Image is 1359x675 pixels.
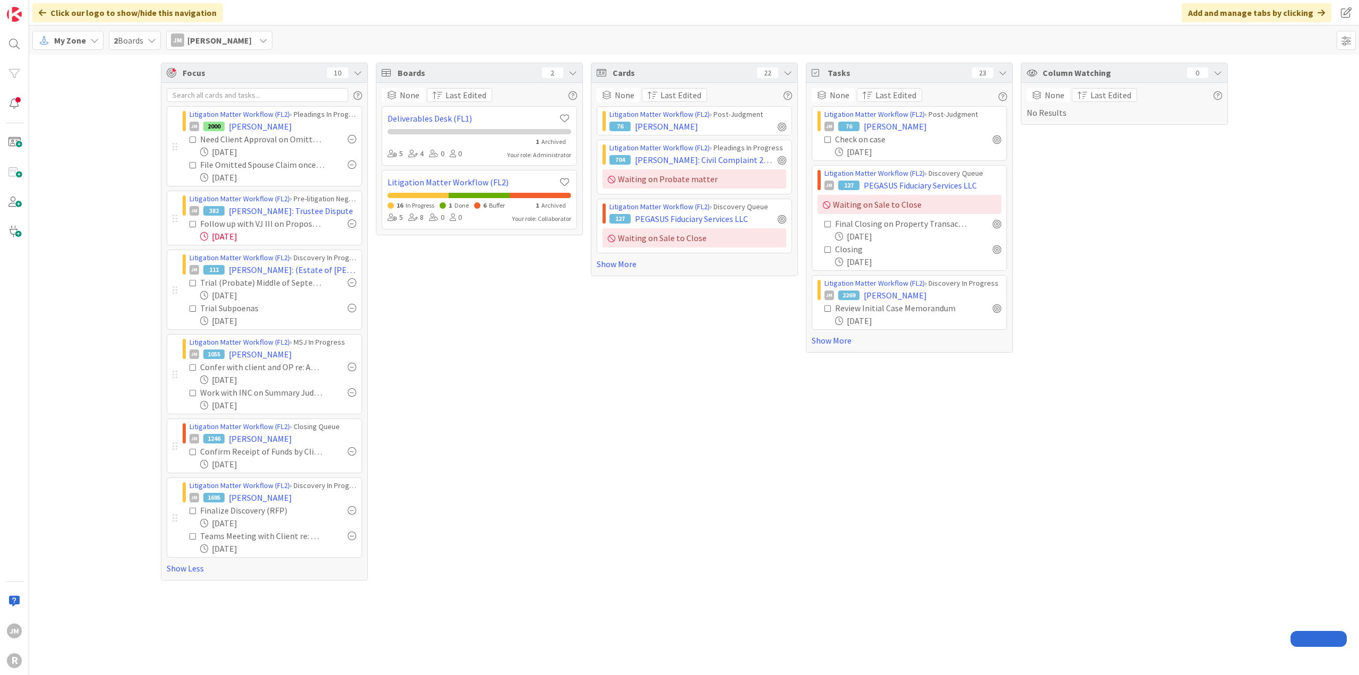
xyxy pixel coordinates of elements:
div: Check on case [835,133,935,146]
span: [PERSON_NAME] [187,34,252,47]
div: › Discovery Queue [824,168,1001,179]
span: None [615,89,634,101]
div: › Pleadings In Progress [609,142,786,153]
span: Archived [541,138,566,146]
span: 16 [397,201,403,209]
div: [DATE] [200,458,356,471]
span: Buffer [489,201,505,209]
div: [DATE] [835,314,1001,327]
div: JM [824,181,834,190]
div: › MSJ In Progress [190,337,356,348]
span: 1 [536,138,539,146]
div: › Pre-litigation Negotiation [190,193,356,204]
span: [PERSON_NAME]: Trustee Dispute [229,204,353,217]
a: Show More [812,334,1007,347]
div: [DATE] [200,146,356,158]
span: [PERSON_NAME]: Civil Complaint 25CV02347 ([PERSON_NAME] individually) [635,153,773,166]
div: 382 [203,206,225,216]
div: › Discovery In Progress [824,278,1001,289]
div: Review Initial Case Memorandum [835,302,969,314]
div: 0 [450,212,462,224]
div: [DATE] [200,517,356,529]
span: My Zone [54,34,86,47]
div: Your role: Collaborator [512,214,571,224]
a: Litigation Matter Workflow (FL2) [824,109,925,119]
div: › Discovery In Progress [190,252,356,263]
div: 0 [429,212,444,224]
div: [DATE] [835,255,1001,268]
div: JM [190,349,199,359]
div: 5 [388,148,403,160]
span: Last Edited [875,89,916,101]
div: 2000 [203,122,225,131]
div: Waiting on Probate matter [603,169,786,189]
div: No Results [1027,88,1222,119]
div: 5 [388,212,403,224]
div: Need Client Approval on Omitted Spouse Claim. [200,133,324,146]
div: [DATE] [200,230,356,243]
a: Litigation Matter Workflow (FL2) [190,337,290,347]
div: Work with INC on Summary Judgment Memorandum. [200,386,324,399]
button: Last Edited [642,88,707,102]
a: Litigation Matter Workflow (FL2) [609,143,710,152]
div: 111 [203,265,225,275]
div: Waiting on Sale to Close [818,195,1001,214]
span: PEGASUS Fiduciary Services LLC [635,212,748,225]
a: Litigation Matter Workflow (FL2) [190,422,290,431]
a: Litigation Matter Workflow (FL2) [824,278,925,288]
img: Visit kanbanzone.com [7,7,22,22]
div: JM [190,265,199,275]
div: Add and manage tabs by clicking [1182,3,1331,22]
span: None [400,89,419,101]
div: 127 [838,181,859,190]
span: Cards [613,66,752,79]
div: JM [190,493,199,502]
div: Teams Meeting with Client re: Motion to Strike / Make more Definite. [200,529,324,542]
span: [PERSON_NAME] [229,491,292,504]
div: › Closing Queue [190,421,356,432]
input: Search all cards and tasks... [167,88,348,102]
span: Boards [398,66,537,79]
span: [PERSON_NAME] [635,120,698,133]
div: › Post-Judgment [609,109,786,120]
div: 704 [609,155,631,165]
span: [PERSON_NAME] [229,120,292,133]
div: 4 [408,148,424,160]
div: [DATE] [200,171,356,184]
div: 0 [450,148,462,160]
div: [DATE] [835,146,1001,158]
span: Focus [183,66,319,79]
div: Confirm Receipt of Funds by Client [200,445,324,458]
div: JM [171,33,184,47]
div: Your role: Administrator [508,150,571,160]
div: Trial (Probate) Middle of September(9th-10th) [200,276,324,289]
span: Last Edited [660,89,701,101]
span: Column Watching [1043,66,1182,79]
span: None [830,89,849,101]
div: [DATE] [200,289,356,302]
span: Boards [114,34,143,47]
div: 22 [757,67,778,78]
a: Litigation Matter Workflow (FL2) [609,202,710,211]
span: None [1045,89,1064,101]
div: [DATE] [200,373,356,386]
span: [PERSON_NAME] [229,348,292,361]
button: Last Edited [427,88,492,102]
a: Litigation Matter Workflow (FL2) [190,481,290,490]
a: Show More [597,258,792,270]
div: JM [190,122,199,131]
div: 1055 [203,349,225,359]
div: Click our logo to show/hide this navigation [32,3,223,22]
div: 10 [327,67,348,78]
div: Finalize Discovery (RFP) [200,504,314,517]
span: [PERSON_NAME] [864,120,927,133]
span: Done [454,201,469,209]
button: Last Edited [1072,88,1137,102]
div: › Discovery Queue [609,201,786,212]
b: 2 [114,35,118,46]
div: › Discovery In Progress [190,480,356,491]
div: 23 [972,67,993,78]
span: [PERSON_NAME] [864,289,927,302]
div: › Post-Judgment [824,109,1001,120]
div: [DATE] [200,399,356,412]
